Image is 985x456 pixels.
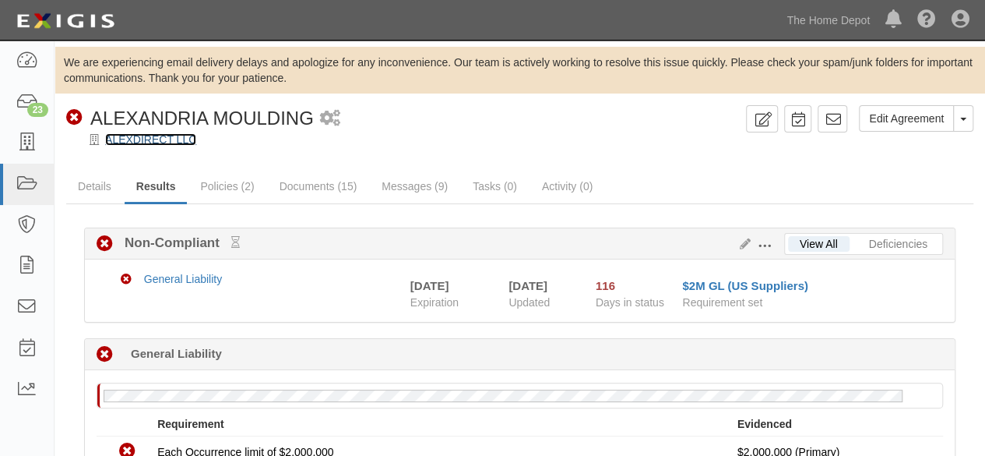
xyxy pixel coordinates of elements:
div: Since 05/01/2025 [596,277,671,294]
a: Deficiencies [857,236,939,252]
i: Non-Compliant [66,110,83,126]
span: Expiration [410,295,498,310]
a: View All [788,236,850,252]
a: Policies (2) [188,171,266,202]
span: Days in status [596,296,664,309]
small: Pending Review [231,236,240,249]
a: General Liability [144,273,222,285]
i: 1 scheduled workflow [320,111,340,127]
div: We are experiencing email delivery delays and apologize for any inconvenience. Our team is active... [55,55,985,86]
a: The Home Depot [779,5,878,36]
a: Edit Results [733,238,751,250]
strong: Requirement [157,418,224,430]
a: Documents (15) [268,171,369,202]
a: Messages (9) [370,171,459,202]
b: General Liability [131,345,222,362]
b: Non-Compliant [113,234,240,253]
a: Tasks (0) [461,171,529,202]
a: ALEXDIRECT LLC [105,133,196,146]
a: Activity (0) [530,171,604,202]
div: ALEXANDRIA MOULDING [66,105,314,132]
span: Requirement set [682,296,762,309]
div: [DATE] [508,277,572,294]
a: Edit Agreement [859,105,954,132]
span: ALEXANDRIA MOULDING [90,108,314,129]
i: Help Center - Complianz [917,11,936,30]
i: Non-Compliant [97,236,113,253]
i: Non-Compliant 116 days (since 05/01/2025) [97,347,113,363]
strong: Evidenced [737,418,792,430]
a: Details [66,171,123,202]
a: Results [125,171,188,204]
img: logo-5460c22ac91f19d4615b14bd174203de0afe785f0fc80cf4dbbc73dc1793850b.png [12,7,119,35]
div: [DATE] [410,277,449,294]
div: 23 [27,103,48,117]
a: $2M GL (US Suppliers) [682,279,807,292]
i: Non-Compliant [121,274,132,285]
span: Updated [508,296,550,309]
